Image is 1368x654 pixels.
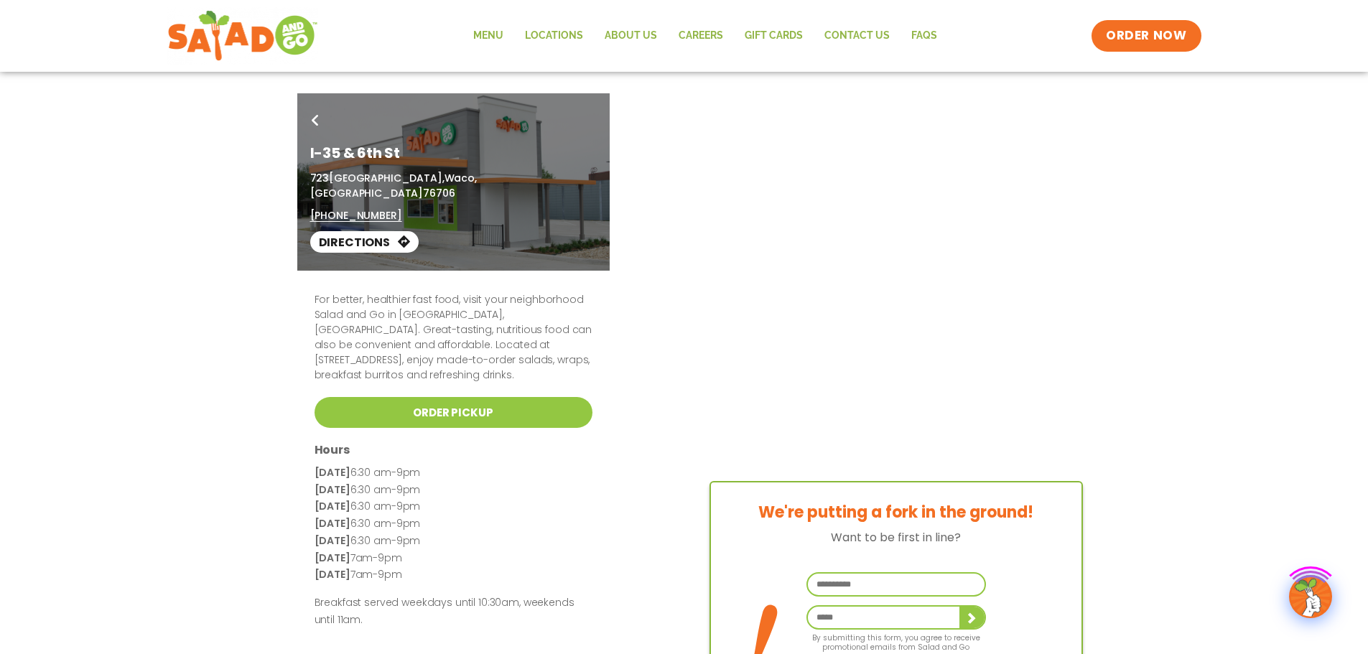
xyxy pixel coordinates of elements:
span: ORDER NOW [1106,27,1186,45]
strong: [DATE] [315,482,350,497]
a: FAQs [901,19,948,52]
strong: [DATE] [315,533,350,548]
p: 6:30 am-9pm [315,498,592,515]
img: new-SAG-logo-768×292 [167,7,319,65]
h3: Hours [315,442,592,457]
p: Breakfast served weekdays until 10:30am, weekends until 11am. [315,594,592,629]
span: [GEOGRAPHIC_DATA] [310,186,424,200]
a: [PHONE_NUMBER] [310,208,402,223]
a: About Us [594,19,668,52]
a: GIFT CARDS [734,19,814,52]
nav: Menu [462,19,948,52]
span: Waco, [445,171,477,185]
span: [GEOGRAPHIC_DATA], [329,171,444,185]
p: Want to be first in line? [711,528,1081,546]
p: 7am-9pm [315,566,592,584]
span: 76706 [423,186,455,200]
a: Careers [668,19,734,52]
a: Order Pickup [315,397,592,428]
p: By submitting this form, you agree to receive promotional emails from Salad and Go [806,630,986,652]
a: Menu [462,19,514,52]
a: Locations [514,19,594,52]
h1: I-35 & 6th St [310,142,597,164]
strong: [DATE] [315,516,350,531]
strong: [DATE] [315,567,350,581]
a: ORDER NOW [1092,20,1201,52]
p: 7am-9pm [315,550,592,567]
p: 6:30 am-9pm [315,464,592,482]
p: 6:30 am-9pm [315,515,592,533]
a: Contact Us [814,19,901,52]
h3: We're putting a fork in the ground! [711,504,1081,521]
p: 6:30 am-9pm [315,482,592,499]
a: Directions [310,231,419,253]
strong: [DATE] [315,551,350,565]
p: For better, healthier fast food, visit your neighborhood Salad and Go in [GEOGRAPHIC_DATA], [GEOG... [315,292,592,383]
p: 6:30 am-9pm [315,533,592,550]
strong: [DATE] [315,499,350,513]
span: 723 [310,171,330,185]
strong: [DATE] [315,465,350,480]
